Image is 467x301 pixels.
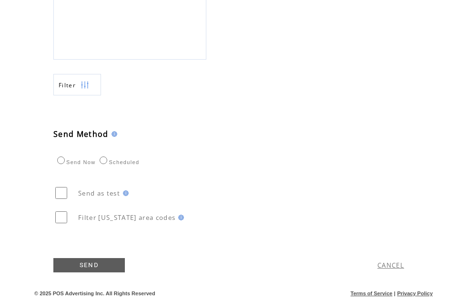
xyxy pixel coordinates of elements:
[78,189,120,197] span: Send as test
[81,74,89,96] img: filters.png
[78,213,175,222] span: Filter [US_STATE] area codes
[377,261,404,270] a: CANCEL
[57,156,65,164] input: Send Now
[351,291,393,296] a: Terms of Service
[394,291,396,296] span: |
[59,81,76,89] span: Show filters
[109,131,117,137] img: help.gif
[55,159,95,165] label: Send Now
[175,215,184,220] img: help.gif
[100,156,107,164] input: Scheduled
[34,291,155,296] span: © 2025 POS Advertising Inc. All Rights Reserved
[53,129,109,139] span: Send Method
[53,74,101,95] a: Filter
[97,159,139,165] label: Scheduled
[53,258,125,272] a: SEND
[120,190,129,196] img: help.gif
[397,291,433,296] a: Privacy Policy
